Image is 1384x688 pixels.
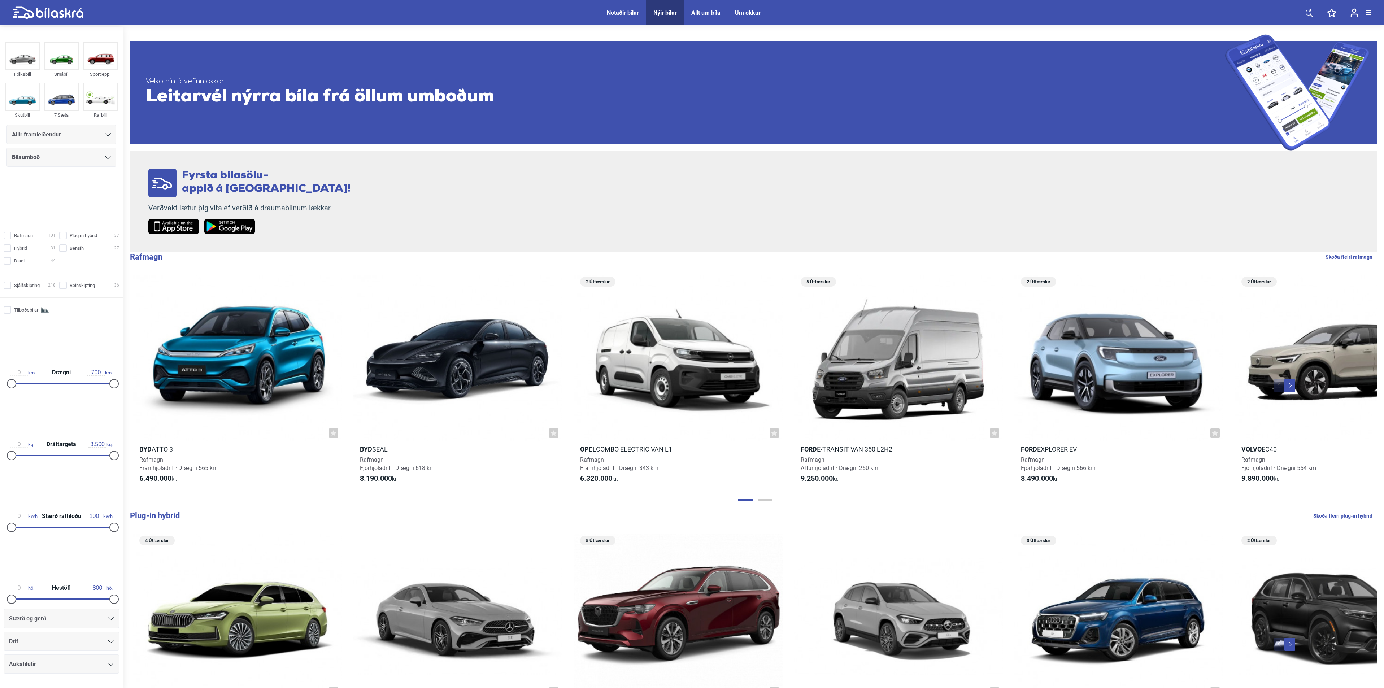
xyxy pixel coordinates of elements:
[10,513,38,519] span: kWh
[801,445,817,453] b: Ford
[12,152,40,162] span: Bílaumboð
[1284,638,1295,651] button: Next
[10,585,34,591] span: hö.
[353,445,562,453] h2: Seal
[1021,474,1053,483] b: 8.490.000
[1313,511,1372,521] a: Skoða fleiri plug-in hybrid
[48,282,56,289] span: 218
[1241,474,1279,483] span: kr.
[14,257,25,265] span: Dísel
[51,244,56,252] span: 31
[574,274,783,489] a: 2 ÚtfærslurOpelCombo Electric Van L1RafmagnFramhjóladrif · Drægni 343 km6.320.000kr.
[70,244,84,252] span: Bensín
[83,111,118,119] div: Rafbíll
[794,274,1003,489] a: 5 ÚtfærslurForde-Transit Van 350 L2H2RafmagnAfturhjóladrif · Drægni 260 km9.250.000kr.
[51,257,56,265] span: 44
[1245,277,1273,287] span: 2 Útfærslur
[1014,274,1223,489] a: 2 ÚtfærslurFordExplorer EVRafmagnFjórhjóladrif · Drægni 566 km8.490.000kr.
[44,70,79,78] div: Smábíl
[360,445,372,453] b: BYD
[14,232,33,239] span: Rafmagn
[5,70,40,78] div: Fólksbíll
[1024,536,1053,545] span: 3 Útfærslur
[114,244,119,252] span: 27
[360,474,398,483] span: kr.
[85,513,113,519] span: kWh
[1014,445,1223,453] h2: Explorer EV
[139,445,152,453] b: BYD
[691,9,721,16] a: Allt um bíla
[14,282,40,289] span: Sjálfskipting
[1241,445,1262,453] b: Volvo
[130,252,162,261] b: Rafmagn
[139,474,171,483] b: 6.490.000
[580,474,618,483] span: kr.
[360,456,435,471] span: Rafmagn Fjórhjóladrif · Drægni 618 km
[580,456,658,471] span: Rafmagn Framhjóladrif · Drægni 343 km
[10,441,34,448] span: kg.
[5,111,40,119] div: Skutbíll
[139,456,218,471] span: Rafmagn Framhjóladrif · Drægni 565 km
[83,70,118,78] div: Sportjeppi
[40,513,83,519] span: Stærð rafhlöðu
[574,445,783,453] h2: Combo Electric Van L1
[607,9,639,16] a: Notaðir bílar
[360,474,392,483] b: 8.190.000
[804,277,832,287] span: 5 Útfærslur
[1284,379,1295,392] button: Next
[1274,638,1285,651] button: Previous
[12,130,61,140] span: Allir framleiðendur
[580,445,596,453] b: Opel
[182,170,351,195] span: Fyrsta bílasölu- appið á [GEOGRAPHIC_DATA]!
[44,111,79,119] div: 7 Sæta
[584,277,612,287] span: 2 Útfærslur
[1326,252,1372,262] a: Skoða fleiri rafmagn
[10,369,36,376] span: km.
[735,9,761,16] a: Um okkur
[653,9,677,16] a: Nýir bílar
[14,244,27,252] span: Hybrid
[1245,536,1273,545] span: 2 Útfærslur
[1241,456,1316,471] span: Rafmagn Fjórhjóladrif · Drægni 554 km
[48,232,56,239] span: 101
[1021,474,1059,483] span: kr.
[133,445,342,453] h2: Atto 3
[50,370,73,375] span: Drægni
[9,614,46,624] span: Stærð og gerð
[584,536,612,545] span: 5 Útfærslur
[353,274,562,489] a: BYDSealRafmagnFjórhjóladrif · Drægni 618 km8.190.000kr.
[114,282,119,289] span: 36
[148,204,351,213] p: Verðvakt lætur þig vita ef verðið á draumabílnum lækkar.
[114,232,119,239] span: 37
[146,86,1225,108] span: Leitarvél nýrra bíla frá öllum umboðum
[1021,445,1037,453] b: Ford
[130,511,180,520] b: Plug-in hybrid
[794,445,1003,453] h2: e-Transit Van 350 L2H2
[70,282,95,289] span: Beinskipting
[801,474,839,483] span: kr.
[45,441,78,447] span: Dráttargeta
[738,499,753,501] button: Page 1
[9,659,36,669] span: Aukahlutir
[758,499,772,501] button: Page 2
[133,274,342,489] a: BYDAtto 3RafmagnFramhjóladrif · Drægni 565 km6.490.000kr.
[801,456,878,471] span: Rafmagn Afturhjóladrif · Drægni 260 km
[139,474,177,483] span: kr.
[50,585,73,591] span: Hestöfl
[1274,379,1285,392] button: Previous
[146,77,1225,86] span: Velkomin á vefinn okkar!
[1021,456,1096,471] span: Rafmagn Fjórhjóladrif · Drægni 566 km
[130,34,1377,151] a: Velkomin á vefinn okkar!Leitarvél nýrra bíla frá öllum umboðum
[88,441,113,448] span: kg.
[801,474,833,483] b: 9.250.000
[88,585,113,591] span: hö.
[143,536,171,545] span: 4 Útfærslur
[1024,277,1053,287] span: 2 Útfærslur
[70,232,97,239] span: Plug-in hybrid
[14,306,38,314] span: Tilboðsbílar
[580,474,612,483] b: 6.320.000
